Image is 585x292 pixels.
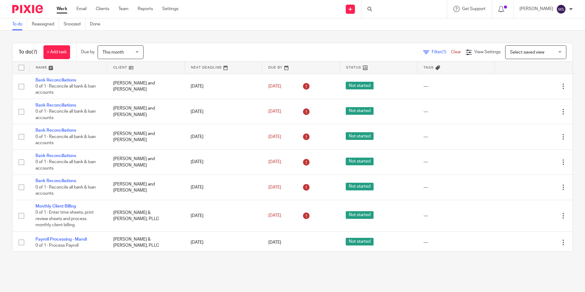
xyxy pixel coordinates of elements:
[184,175,262,200] td: [DATE]
[462,7,486,11] span: Get Support
[35,243,79,248] span: 0 of 1 · Process Payroll
[107,74,185,99] td: [PERSON_NAME] and [PERSON_NAME]
[57,6,67,12] a: Work
[118,6,129,12] a: Team
[423,83,489,89] div: ---
[35,237,87,241] a: Payroll Processing - Mandi
[107,175,185,200] td: [PERSON_NAME] and [PERSON_NAME]
[35,154,76,158] a: Bank Reconciliations
[346,82,374,89] span: Not started
[12,18,27,30] a: To do
[90,18,105,30] a: Done
[107,99,185,124] td: [PERSON_NAME] and [PERSON_NAME]
[184,231,262,253] td: [DATE]
[423,239,489,245] div: ---
[423,184,489,190] div: ---
[184,149,262,174] td: [DATE]
[102,50,124,54] span: This month
[474,50,501,54] span: View Settings
[442,50,446,54] span: (1)
[346,211,374,219] span: Not started
[432,50,451,54] span: Filter
[346,132,374,140] span: Not started
[520,6,553,12] p: [PERSON_NAME]
[451,50,461,54] a: Clear
[35,110,96,120] span: 0 of 1 · Reconcile all bank & loan accounts
[12,5,43,13] img: Pixie
[184,99,262,124] td: [DATE]
[423,159,489,165] div: ---
[81,49,95,55] p: Due by
[107,124,185,149] td: [PERSON_NAME] and [PERSON_NAME]
[35,103,76,107] a: Bank Reconciliations
[35,204,76,208] a: Monthly Client Billing
[35,84,96,95] span: 0 of 1 · Reconcile all bank & loan accounts
[556,4,566,14] img: svg%3E
[35,185,96,196] span: 0 of 1 · Reconcile all bank & loan accounts
[32,18,59,30] a: Reassigned
[76,6,87,12] a: Email
[184,200,262,231] td: [DATE]
[346,158,374,165] span: Not started
[268,185,281,189] span: [DATE]
[138,6,153,12] a: Reports
[43,45,70,59] a: + Add task
[96,6,109,12] a: Clients
[35,135,96,145] span: 0 of 1 · Reconcile all bank & loan accounts
[107,149,185,174] td: [PERSON_NAME] and [PERSON_NAME]
[268,160,281,164] span: [DATE]
[268,110,281,114] span: [DATE]
[268,135,281,139] span: [DATE]
[35,160,96,170] span: 0 of 1 · Reconcile all bank & loan accounts
[19,49,37,55] h1: To do
[423,213,489,219] div: ---
[268,240,281,245] span: [DATE]
[268,84,281,88] span: [DATE]
[423,109,489,115] div: ---
[32,50,37,54] span: (7)
[35,78,76,82] a: Bank Reconciliations
[423,66,434,69] span: Tags
[64,18,85,30] a: Snoozed
[423,134,489,140] div: ---
[35,210,94,227] span: 0 of 1 · Enter time sheets, print review sheets and process monthly client billing
[268,214,281,218] span: [DATE]
[346,107,374,115] span: Not started
[184,74,262,99] td: [DATE]
[510,50,544,54] span: Select saved view
[35,179,76,183] a: Bank Reconciliations
[346,183,374,190] span: Not started
[162,6,178,12] a: Settings
[346,238,374,245] span: Not started
[107,231,185,253] td: [PERSON_NAME] & [PERSON_NAME], PLLC
[107,200,185,231] td: [PERSON_NAME] & [PERSON_NAME], PLLC
[184,124,262,149] td: [DATE]
[35,128,76,133] a: Bank Reconciliations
